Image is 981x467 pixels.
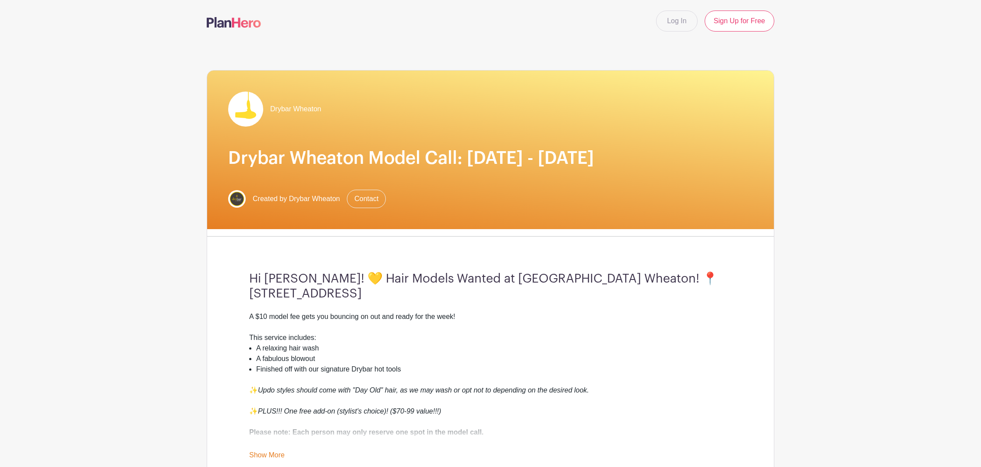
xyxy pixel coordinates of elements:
span: Drybar Wheaton [270,104,321,114]
h3: Hi [PERSON_NAME]! 💛 Hair Models Wanted at [GEOGRAPHIC_DATA] Wheaton! 📍 [STREET_ADDRESS] [249,272,732,301]
h1: Drybar Wheaton Model Call: [DATE] - [DATE] [228,148,753,169]
img: logo-507f7623f17ff9eddc593b1ce0a138ce2505c220e1c5a4e2b4648c50719b7d32.svg [207,17,261,28]
div: This service includes: [249,333,732,343]
a: Log In [656,11,697,32]
li: A relaxing hair wash [256,343,732,354]
span: Created by Drybar Wheaton [253,194,340,204]
a: Contact [347,190,386,208]
img: drybar%20logo.png [228,92,263,127]
li: Finished off with our signature Drybar hot tools [256,364,732,385]
img: DB%20WHEATON_IG%20Profile.jpg [228,190,246,208]
a: Show More [249,451,285,462]
strong: Please note: Each person may only reserve one spot in the model call. [249,428,483,436]
em: Updo styles should come with "Day Old" hair, as we may wash or opt not to depending on the desire... [258,386,589,394]
div: ✨ ✨ [249,385,732,427]
em: PLUS!!! One free add-on (stylist's choice)! ($70-99 value!!!) [258,407,441,415]
div: A $10 model fee gets you bouncing on out and ready for the week! [249,311,732,333]
a: Sign Up for Free [705,11,774,32]
li: A fabulous blowout [256,354,732,364]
